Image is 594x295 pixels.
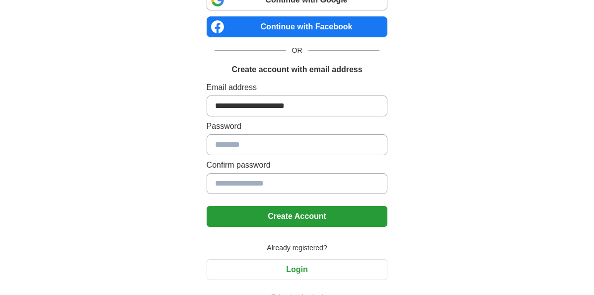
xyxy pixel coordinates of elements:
[207,259,388,280] button: Login
[207,120,388,132] label: Password
[261,243,333,253] span: Already registered?
[231,64,362,76] h1: Create account with email address
[286,45,308,56] span: OR
[207,16,388,37] a: Continue with Facebook
[207,159,388,171] label: Confirm password
[207,206,388,227] button: Create Account
[207,265,388,274] a: Login
[207,82,388,94] label: Email address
